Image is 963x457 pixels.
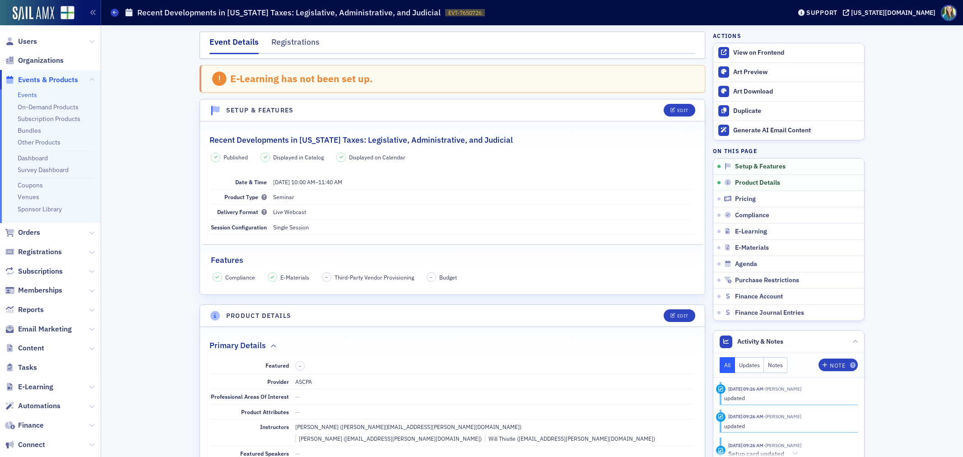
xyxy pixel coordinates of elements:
span: E-Learning [18,382,53,392]
time: 10/3/2025 09:26 AM [728,386,763,392]
span: – [325,274,328,280]
a: View on Frontend [713,43,864,62]
span: [DATE] [273,178,290,186]
a: Sponsor Library [18,205,62,213]
span: – [430,274,433,280]
a: Subscription Products [18,115,80,123]
span: Live Webcast [273,208,306,215]
a: Users [5,37,37,47]
span: ASCPA [295,378,312,385]
a: E-Learning [5,382,53,392]
span: Product Attributes [241,408,289,415]
a: Events & Products [5,75,78,85]
button: Edit [664,309,695,322]
h4: Setup & Features [226,106,294,115]
h2: Primary Details [209,340,266,351]
div: Generate AI Email Content [733,126,860,135]
span: EVT-7650726 [448,9,482,17]
div: Will Thistle ([EMAIL_ADDRESS][PERSON_NAME][DOMAIN_NAME]) [485,434,655,443]
button: Generate AI Email Content [713,121,864,140]
span: Delivery Format [217,208,267,215]
div: Registrations [271,36,320,53]
a: Connect [5,440,45,450]
span: — [295,450,300,457]
h1: Recent Developments in [US_STATE] Taxes: Legislative, Administrative, and Judicial [137,7,441,18]
span: Setup & Features [735,163,786,171]
div: updated [724,422,852,430]
span: Finance Account [735,293,783,301]
a: Bundles [18,126,41,135]
a: Survey Dashboard [18,166,69,174]
a: Organizations [5,56,64,65]
a: Subscriptions [5,266,63,276]
span: Single Session [273,224,309,231]
span: Budget [439,273,457,281]
a: Memberships [5,285,62,295]
img: SailAMX [60,6,74,20]
a: Automations [5,401,60,411]
a: View Homepage [54,6,74,21]
span: Third-Party Vendor Provisioning [335,273,414,281]
span: — [295,408,300,415]
a: Tasks [5,363,37,373]
span: Compliance [225,273,255,281]
span: Featured [265,362,289,369]
span: Provider [267,378,289,385]
span: Memberships [18,285,62,295]
time: 10:00 AM [291,178,315,186]
div: [PERSON_NAME] ([EMAIL_ADDRESS][PERSON_NAME][DOMAIN_NAME]) [295,434,482,443]
div: Event Details [209,36,259,54]
span: Displayed in Catalog [273,153,324,161]
a: Registrations [5,247,62,257]
span: Session Configuration [211,224,267,231]
span: Automations [18,401,60,411]
div: [PERSON_NAME] ([PERSON_NAME][EMAIL_ADDRESS][PERSON_NAME][DOMAIN_NAME]) [295,423,521,431]
div: View on Frontend [733,49,860,57]
span: Pricing [735,195,756,203]
span: Subscriptions [18,266,63,276]
span: Seminar [273,193,294,201]
div: Note [830,363,845,368]
span: Orders [18,228,40,238]
span: Professional Areas Of Interest [211,393,289,400]
span: Product Type [224,193,267,201]
span: Compliance [735,211,769,219]
span: Content [18,343,44,353]
h4: Actions [713,32,741,40]
span: Events & Products [18,75,78,85]
span: Date & Time [235,178,267,186]
h4: Product Details [226,311,292,321]
span: – [299,363,302,369]
img: SailAMX [13,6,54,21]
span: Published [223,153,248,161]
span: Tasks [18,363,37,373]
span: Product Details [735,179,780,187]
span: Organizations [18,56,64,65]
span: — [295,393,300,400]
span: Email Marketing [18,324,72,334]
div: Update [716,384,726,394]
span: Users [18,37,37,47]
a: On-Demand Products [18,103,79,111]
a: Events [18,91,37,99]
a: Art Download [713,82,864,101]
span: Connect [18,440,45,450]
span: Purchase Restrictions [735,276,799,284]
div: Update [716,412,726,422]
div: [US_STATE][DOMAIN_NAME] [851,9,935,17]
a: Content [5,343,44,353]
div: Activity [716,446,726,455]
a: Email Marketing [5,324,72,334]
div: Duplicate [733,107,860,115]
span: Displayed on Calendar [349,153,405,161]
a: Other Products [18,138,60,146]
span: Reports [18,305,44,315]
a: Orders [5,228,40,238]
span: Featured Speakers [240,450,289,457]
button: [US_STATE][DOMAIN_NAME] [843,9,939,16]
a: Reports [5,305,44,315]
div: Art Preview [733,68,860,76]
h2: Features [211,254,243,266]
span: Finance [18,420,44,430]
